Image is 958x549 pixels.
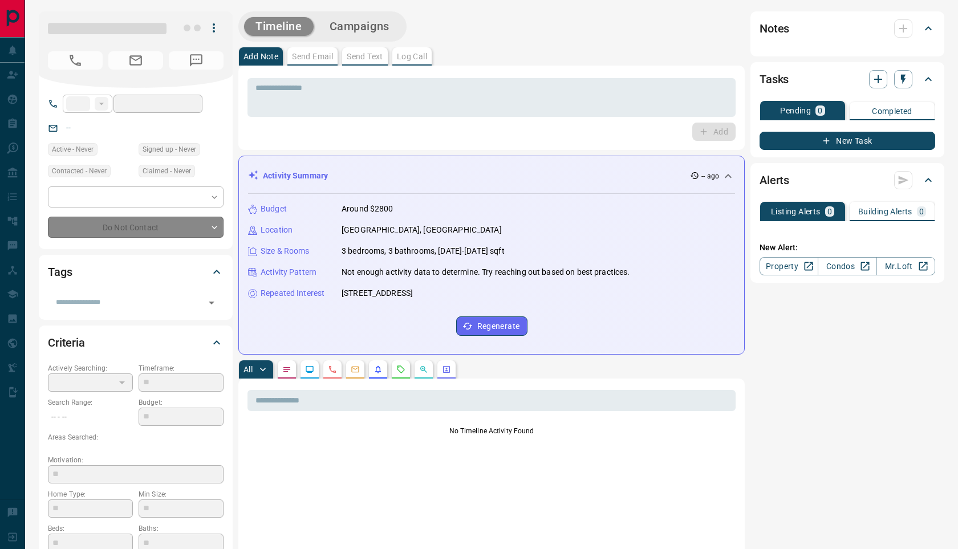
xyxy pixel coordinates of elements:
button: Campaigns [318,17,401,36]
p: Listing Alerts [771,208,821,215]
svg: Listing Alerts [374,365,383,374]
p: Baths: [139,523,224,534]
svg: Calls [328,365,337,374]
button: New Task [760,132,935,150]
p: Home Type: [48,489,133,499]
p: -- - -- [48,408,133,426]
p: [STREET_ADDRESS] [342,287,413,299]
p: [GEOGRAPHIC_DATA], [GEOGRAPHIC_DATA] [342,224,502,236]
p: Activity Summary [263,170,328,182]
p: Not enough activity data to determine. Try reaching out based on best practices. [342,266,630,278]
p: Areas Searched: [48,432,224,442]
div: Alerts [760,166,935,194]
a: Property [760,257,818,275]
svg: Notes [282,365,291,374]
span: Signed up - Never [143,144,196,155]
span: Claimed - Never [143,165,191,177]
p: 3 bedrooms, 3 bathrooms, [DATE]-[DATE] sqft [342,245,505,257]
h2: Tags [48,263,72,281]
h2: Alerts [760,171,789,189]
button: Timeline [244,17,314,36]
p: All [243,365,253,373]
span: No Number [169,51,224,70]
a: Mr.Loft [876,257,935,275]
h2: Notes [760,19,789,38]
h2: Criteria [48,334,85,352]
p: Budget [261,203,287,215]
svg: Opportunities [419,365,428,374]
p: Size & Rooms [261,245,310,257]
p: Budget: [139,397,224,408]
p: Search Range: [48,397,133,408]
button: Open [204,295,220,311]
p: Motivation: [48,455,224,465]
a: -- [66,123,71,132]
p: No Timeline Activity Found [247,426,736,436]
button: Regenerate [456,316,527,336]
p: Actively Searching: [48,363,133,373]
span: No Number [48,51,103,70]
svg: Requests [396,365,405,374]
p: Pending [780,107,811,115]
svg: Lead Browsing Activity [305,365,314,374]
div: Tasks [760,66,935,93]
p: 0 [827,208,832,215]
p: Around $2800 [342,203,393,215]
p: -- ago [701,171,719,181]
div: Criteria [48,329,224,356]
p: Min Size: [139,489,224,499]
span: Contacted - Never [52,165,107,177]
p: New Alert: [760,242,935,254]
p: Activity Pattern [261,266,316,278]
span: No Email [108,51,163,70]
p: Repeated Interest [261,287,324,299]
div: Activity Summary-- ago [248,165,735,186]
svg: Agent Actions [442,365,451,374]
div: Do Not Contact [48,217,224,238]
div: Tags [48,258,224,286]
p: Beds: [48,523,133,534]
h2: Tasks [760,70,789,88]
p: Add Note [243,52,278,60]
span: Active - Never [52,144,94,155]
svg: Emails [351,365,360,374]
p: 0 [919,208,924,215]
div: Notes [760,15,935,42]
p: Building Alerts [858,208,912,215]
a: Condos [818,257,876,275]
p: Completed [872,107,912,115]
p: Timeframe: [139,363,224,373]
p: 0 [818,107,822,115]
p: Location [261,224,293,236]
